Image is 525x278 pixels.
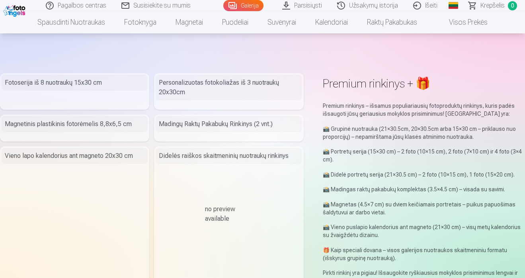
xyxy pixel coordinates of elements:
a: Suvenyrai [258,11,306,33]
p: 📸 Grupinė nuotrauka (21×30.5cm, 20×30.5cm arba 15×30 cm – priklauso nuo proporcijų) – nepamirštam... [323,125,525,141]
p: 🎁 Kaip speciali dovana – visos galerijos nuotraukos skaitmeniniu formatu (išskyrus grupinę nuotra... [323,246,525,262]
span: 0 [508,1,517,10]
span: Krepšelis [480,1,505,10]
p: Premium rinkinys – išsamus populiariausių fotoproduktų rinkinys, kuris padės išsaugoti jūsų geria... [323,102,525,118]
div: Madingų Raktų Pakabukų Rinkinys (2 vnt.) [156,116,302,132]
div: Vieno lapo kalendorius ant magneto 20x30 cm [2,148,148,164]
a: Visos prekės [427,11,497,33]
p: 📸 Madingas raktų pakabukų komplektas (3.5×4.5 cm) – visada su savimi. [323,185,525,193]
div: no preview available [205,204,253,252]
a: Puodeliai [213,11,258,33]
img: /fa2 [3,3,27,17]
h1: Premium rinkinys + 🎁 [323,76,525,91]
a: Magnetai [166,11,213,33]
p: 📸 Vieno puslapio kalendorius ant magneto (21×30 cm) – visų metų kalendorius su žvaigždėtu dizainu. [323,223,525,239]
div: Magnetinis plastikinis fotorėmelis 8,8x6,5 cm [2,116,148,132]
div: Didelės raiškos skaitmeninių nuotraukų rinkinys [156,148,302,164]
p: 📸 Didelė portretų serija (21×30.5 cm) – 2 foto (10×15 cm), 1 foto (15×20 cm). [323,171,525,179]
a: Kalendoriai [306,11,357,33]
div: Fotoserija iš 8 nuotraukų 15x30 cm [2,75,148,91]
a: Fotoknyga [115,11,166,33]
div: Personalizuotas fotokoliažas iš 3 nuotraukų 20x30cm [156,75,302,100]
a: Spausdinti nuotraukas [28,11,115,33]
p: 📸 Portretų serija (15×30 cm) – 2 foto (10×15 cm), 2 foto (7×10 cm) ir 4 foto (3×4 cm). [323,148,525,163]
p: 📸 Magnetas (4.5×7 cm) su dviem keičiamais portretais – puikus papuošimas šaldytuvui ar darbo vietai. [323,200,525,216]
a: Raktų pakabukas [357,11,427,33]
